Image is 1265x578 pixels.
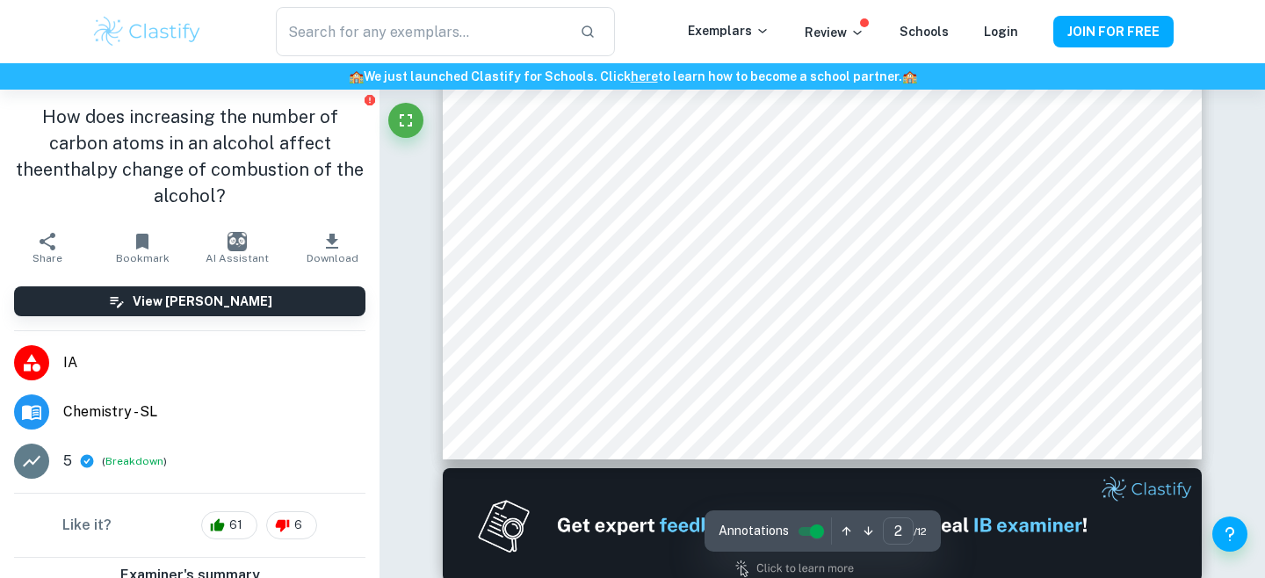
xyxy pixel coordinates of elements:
a: here [631,69,658,83]
div: 6 [266,511,317,539]
h6: Like it? [62,515,112,536]
button: Bookmark [95,223,190,272]
h6: View [PERSON_NAME] [133,292,272,311]
button: JOIN FOR FREE [1053,16,1174,47]
button: Breakdown [105,453,163,469]
span: Chemistry - SL [63,401,365,423]
span: / 12 [914,524,927,539]
span: Share [33,252,62,264]
span: 🏫 [349,69,364,83]
button: View [PERSON_NAME] [14,286,365,316]
a: Schools [900,25,949,39]
button: Report issue [363,93,376,106]
img: AI Assistant [228,232,247,251]
a: Login [984,25,1018,39]
p: Exemplars [688,21,770,40]
img: Clastify logo [91,14,203,49]
input: Search for any exemplars... [276,7,566,56]
span: IA [63,352,365,373]
span: AI Assistant [206,252,269,264]
button: Download [285,223,379,272]
h1: How does increasing the number of carbon atoms in an alcohol affect theenthalpy change of combust... [14,104,365,209]
span: ( ) [102,453,167,470]
p: Review [805,23,864,42]
span: Download [307,252,358,264]
span: 61 [220,517,252,534]
span: Bookmark [116,252,170,264]
span: 6 [285,517,312,534]
button: Fullscreen [388,103,423,138]
p: 5 [63,451,72,472]
span: Annotations [719,522,789,540]
div: 61 [201,511,257,539]
button: Help and Feedback [1212,517,1247,552]
h6: We just launched Clastify for Schools. Click to learn how to become a school partner. [4,67,1261,86]
button: AI Assistant [190,223,285,272]
span: 🏫 [902,69,917,83]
